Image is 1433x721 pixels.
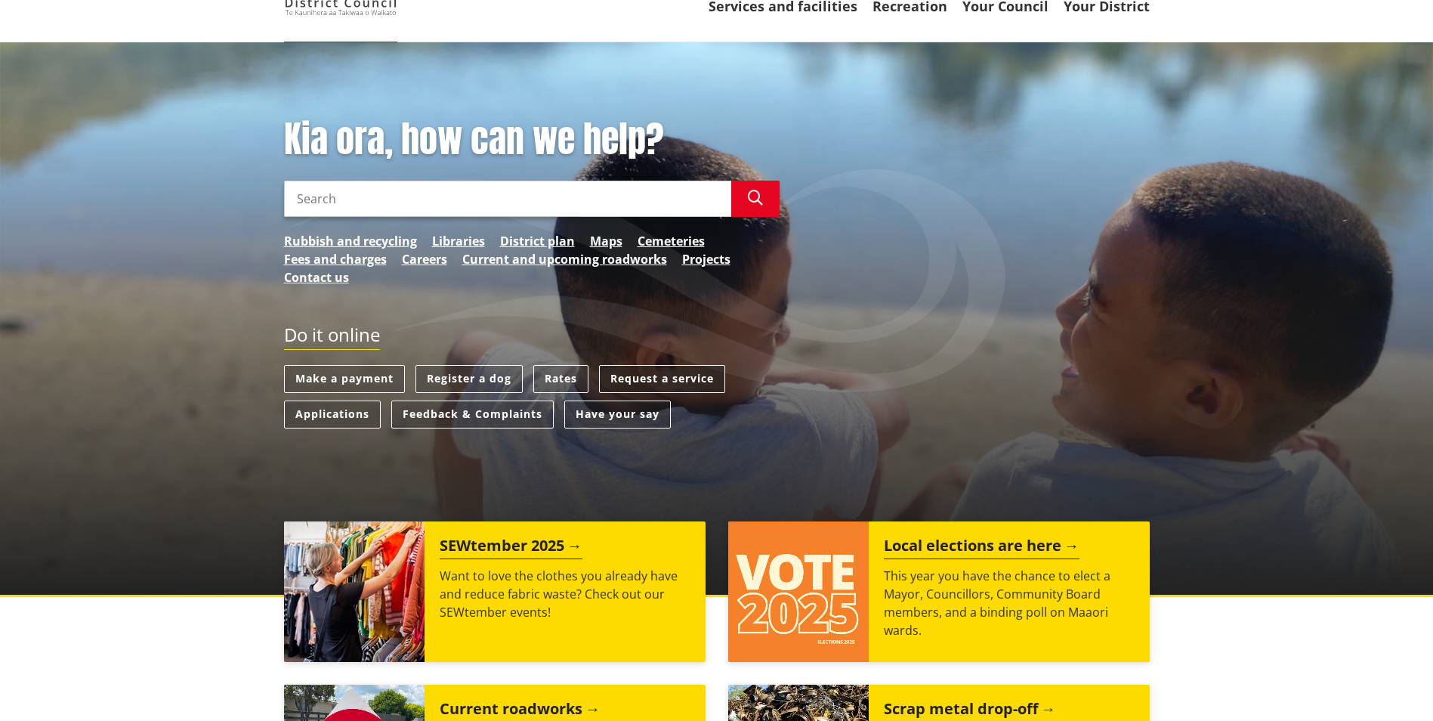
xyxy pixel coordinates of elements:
a: Feedback & Complaints [391,401,554,429]
a: Projects [682,250,730,268]
a: Cemeteries [638,232,705,250]
img: Vote 2025 [728,521,869,662]
input: Search input [284,181,731,217]
a: Request a service [599,365,725,393]
a: SEWtember 2025 Want to love the clothes you already have and reduce fabric waste? Check out our S... [284,521,706,662]
h1: Kia ora, how can we help? [284,118,780,162]
p: This year you have the chance to elect a Mayor, Councillors, Community Board members, and a bindi... [884,567,1135,639]
a: Register a dog [415,365,523,393]
iframe: Messenger Launcher [1364,658,1418,712]
h2: Local elections are here [884,537,1079,559]
p: Want to love the clothes you already have and reduce fabric waste? Check out our SEWtember events! [440,567,690,621]
a: Local elections are here This year you have the chance to elect a Mayor, Councillors, Community B... [728,521,1150,662]
a: Libraries [432,232,485,250]
a: Contact us [284,268,349,286]
a: Make a payment [284,365,405,393]
h2: Do it online [284,324,380,351]
h2: SEWtember 2025 [440,537,582,559]
a: Rubbish and recycling [284,232,417,250]
a: Rates [533,365,588,393]
a: Maps [590,232,622,250]
a: Applications [284,401,381,429]
img: SEWtember [284,521,425,662]
a: Current and upcoming roadworks [462,250,667,268]
a: District plan [500,232,575,250]
a: Careers [402,250,447,268]
a: Have your say [564,401,671,429]
a: Fees and charges [284,250,387,268]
